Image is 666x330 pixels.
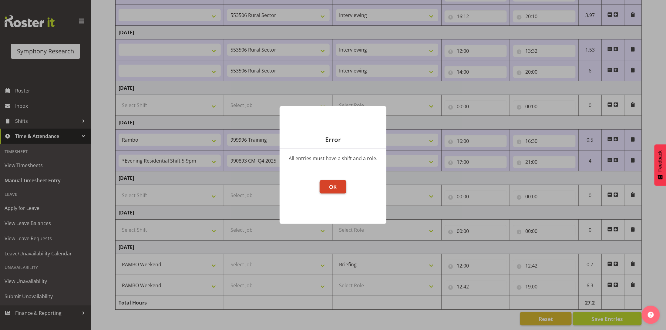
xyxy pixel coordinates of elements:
[654,144,666,186] button: Feedback - Show survey
[286,136,380,143] p: Error
[658,150,663,172] span: Feedback
[289,155,377,162] div: All entries must have a shift and a role.
[329,183,337,190] span: OK
[320,180,346,194] button: OK
[648,312,654,318] img: help-xxl-2.png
